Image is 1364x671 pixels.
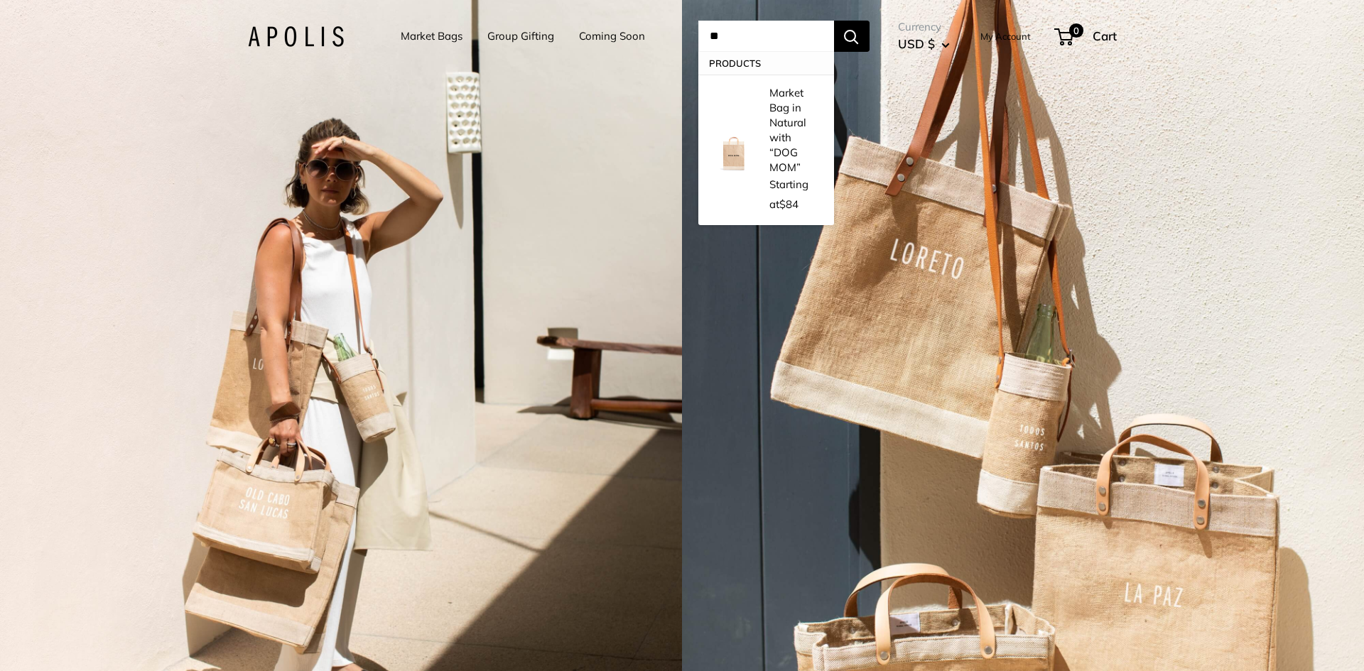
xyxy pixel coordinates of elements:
button: Search [834,21,870,52]
a: Market Bags [401,26,462,46]
span: 0 [1068,23,1083,38]
span: USD $ [898,36,935,51]
span: $84 [779,197,799,211]
button: USD $ [898,33,950,55]
a: Coming Soon [579,26,645,46]
img: Apolis [248,26,344,47]
a: Market Bag in Natural with “DOG MOM” Market Bag in Natural with “DOG MOM” Starting at$84 [698,75,834,225]
a: 0 Cart [1056,25,1117,48]
img: Market Bag in Natural with “DOG MOM” [713,129,755,171]
input: Search... [698,21,834,52]
a: Group Gifting [487,26,554,46]
a: My Account [980,28,1031,45]
p: Market Bag in Natural with “DOG MOM” [769,85,820,175]
span: Starting at [769,178,808,211]
span: Cart [1093,28,1117,43]
p: Products [698,52,834,75]
span: Currency [898,17,950,37]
